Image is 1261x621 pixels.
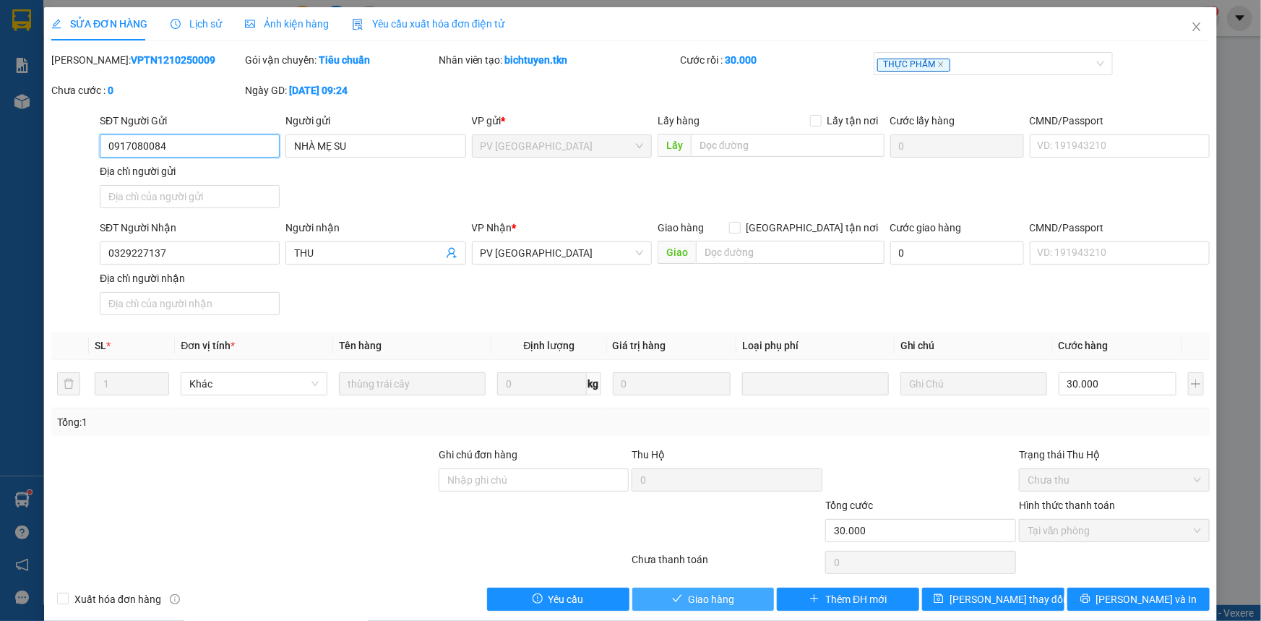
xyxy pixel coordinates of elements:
[352,19,363,30] img: icon
[69,591,167,607] span: Xuất hóa đơn hàng
[890,134,1024,158] input: Cước lấy hàng
[319,54,370,66] b: Tiêu chuẩn
[245,52,436,68] div: Gói vận chuyển:
[777,588,919,611] button: plusThêm ĐH mới
[825,591,887,607] span: Thêm ĐH mới
[613,372,731,395] input: 0
[100,163,280,179] div: Địa chỉ người gửi
[1176,7,1217,48] button: Close
[446,247,457,259] span: user-add
[51,82,242,98] div: Chưa cước :
[890,241,1024,265] input: Cước giao hàng
[672,594,682,605] span: check
[285,220,465,236] div: Người nhận
[809,594,819,605] span: plus
[900,372,1047,395] input: Ghi Chú
[131,54,215,66] b: VPTN1210250009
[895,332,1053,360] th: Ghi chú
[822,113,885,129] span: Lấy tận nơi
[57,372,80,395] button: delete
[1030,220,1210,236] div: CMND/Passport
[1191,21,1202,33] span: close
[1096,591,1197,607] span: [PERSON_NAME] và In
[548,591,584,607] span: Yêu cầu
[825,500,873,511] span: Tổng cước
[696,241,885,264] input: Dọc đường
[587,372,601,395] span: kg
[472,222,512,234] span: VP Nhận
[289,85,348,96] b: [DATE] 09:24
[481,135,643,157] span: PV Tây Ninh
[937,61,944,68] span: close
[890,115,955,127] label: Cước lấy hàng
[439,449,518,461] label: Ghi chú đơn hàng
[1059,340,1109,351] span: Cước hàng
[613,340,666,351] span: Giá trị hàng
[1080,594,1090,605] span: printer
[1188,372,1204,395] button: plus
[472,113,652,129] div: VP gửi
[439,52,678,68] div: Nhân viên tạo:
[658,222,704,234] span: Giao hàng
[950,591,1065,607] span: [PERSON_NAME] thay đổi
[100,292,280,315] input: Địa chỉ của người nhận
[57,414,487,430] div: Tổng: 1
[877,59,950,72] span: THỰC PHẨM
[181,340,235,351] span: Đơn vị tính
[741,220,885,236] span: [GEOGRAPHIC_DATA] tận nơi
[736,332,895,360] th: Loại phụ phí
[688,591,734,607] span: Giao hàng
[1067,588,1210,611] button: printer[PERSON_NAME] và In
[171,18,222,30] span: Lịch sử
[523,340,574,351] span: Định lượng
[1019,500,1115,511] label: Hình thức thanh toán
[481,242,643,264] span: PV Phước Đông
[934,594,944,605] span: save
[1030,113,1210,129] div: CMND/Passport
[487,588,629,611] button: exclamation-circleYêu cầu
[352,18,504,30] span: Yêu cầu xuất hóa đơn điện tử
[189,373,319,395] span: Khác
[245,18,329,30] span: Ảnh kiện hàng
[108,85,113,96] b: 0
[631,552,825,577] div: Chưa thanh toán
[95,340,106,351] span: SL
[51,52,242,68] div: [PERSON_NAME]:
[632,449,665,461] span: Thu Hộ
[171,19,181,29] span: clock-circle
[51,18,147,30] span: SỬA ĐƠN HÀNG
[100,220,280,236] div: SĐT Người Nhận
[1019,447,1210,463] div: Trạng thái Thu Hộ
[725,54,757,66] b: 30.000
[170,594,180,604] span: info-circle
[51,19,61,29] span: edit
[339,372,486,395] input: VD: Bàn, Ghế
[632,588,775,611] button: checkGiao hàng
[339,340,382,351] span: Tên hàng
[1028,520,1201,541] span: Tại văn phòng
[245,19,255,29] span: picture
[100,270,280,286] div: Địa chỉ người nhận
[245,82,436,98] div: Ngày GD:
[691,134,885,157] input: Dọc đường
[658,134,691,157] span: Lấy
[658,115,700,127] span: Lấy hàng
[890,222,962,234] label: Cước giao hàng
[100,185,280,208] input: Địa chỉ của người gửi
[680,52,871,68] div: Cước rồi :
[505,54,568,66] b: bichtuyen.tkn
[533,594,543,605] span: exclamation-circle
[658,241,696,264] span: Giao
[285,113,465,129] div: Người gửi
[922,588,1064,611] button: save[PERSON_NAME] thay đổi
[100,113,280,129] div: SĐT Người Gửi
[439,468,629,492] input: Ghi chú đơn hàng
[1028,469,1201,491] span: Chưa thu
